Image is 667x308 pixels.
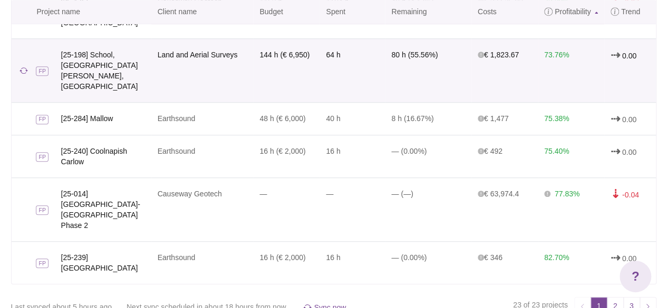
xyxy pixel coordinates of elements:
td: 16 h [320,241,385,284]
span: € 63,974.4 [478,190,519,198]
span: 75.38% [544,114,569,123]
td: 16 h (€ 2,000) [253,241,320,284]
img: sync_now-9c84e01d8e912370ba7b9fb2087a1ae7f330ac19c7649f77bb8f951fbc3f49ac.svg [20,260,28,266]
span: FP [36,259,49,268]
span: 0.00 [622,254,636,262]
span: -0.04 [622,190,639,198]
td: — [320,177,385,241]
a: Earthsound [158,114,196,123]
a: Causeway Geotech [158,190,222,198]
a: [25-198] School, [GEOGRAPHIC_DATA][PERSON_NAME], [GEOGRAPHIC_DATA] [61,49,151,92]
a: [25-014] [GEOGRAPHIC_DATA]-[GEOGRAPHIC_DATA] Phase 2 [61,188,151,231]
td: — (0.00%) [385,241,471,284]
span: € 1,477 [478,114,509,123]
span: 0.00 [622,147,636,156]
td: 16 h (€ 2,000) [253,135,320,177]
span: 0.00 [622,51,636,59]
span: FP [36,66,49,76]
td: 40 h [320,102,385,135]
span: ⇢ [611,146,620,157]
td: — (—) [385,177,471,241]
a: [25-284] Mallow [61,113,151,124]
span: € 346 [478,253,502,262]
td: 48 h (€ 6,000) [253,102,320,135]
td: 144 h (€ 6,950) [253,38,320,102]
a: Earthsound [158,253,196,262]
span: ⇢ [611,50,620,61]
span: 77.83% [555,190,579,198]
span: 0.00 [622,115,636,123]
span: 73.76% [544,51,569,59]
span: FP [36,115,49,124]
img: sync_now-9c84e01d8e912370ba7b9fb2087a1ae7f330ac19c7649f77bb8f951fbc3f49ac.svg [20,207,28,213]
span: ⇢ [611,114,620,124]
img: sync_now-9c84e01d8e912370ba7b9fb2087a1ae7f330ac19c7649f77bb8f951fbc3f49ac.svg [20,116,28,122]
td: 16 h [320,135,385,177]
img: sync_now-9c84e01d8e912370ba7b9fb2087a1ae7f330ac19c7649f77bb8f951fbc3f49ac.svg [20,67,28,74]
span: ⇣ [611,189,620,200]
img: sort_asc-486e9ffe7a5d0b5d827ae023700817ec45ee8f01fe4fbbf760f7c6c7b9d19fda.svg [595,12,598,14]
a: Earthsound [158,147,196,155]
td: — (0.00%) [385,135,471,177]
span: FP [36,152,49,162]
a: Land and Aerial Surveys [158,51,238,59]
img: sync_now-9c84e01d8e912370ba7b9fb2087a1ae7f330ac19c7649f77bb8f951fbc3f49ac.svg [20,154,28,160]
td: 80 h (55.56%) [385,38,471,102]
td: 64 h [320,38,385,102]
img: sync_now-9c84e01d8e912370ba7b9fb2087a1ae7f330ac19c7649f77bb8f951fbc3f49ac.svg [20,9,28,15]
span: ? [632,267,640,286]
span: 82.70% [544,253,569,262]
td: — [253,177,320,241]
span: ⇢ [611,253,620,263]
a: [25-239] [GEOGRAPHIC_DATA] [61,252,151,273]
a: [25-240] Coolnapish Carlow [61,146,151,167]
span: € 1,823.67 [478,51,519,59]
span: FP [36,205,49,215]
td: 8 h (16.67%) [385,102,471,135]
span: 75.40% [544,147,569,155]
span: € 492 [478,147,502,155]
